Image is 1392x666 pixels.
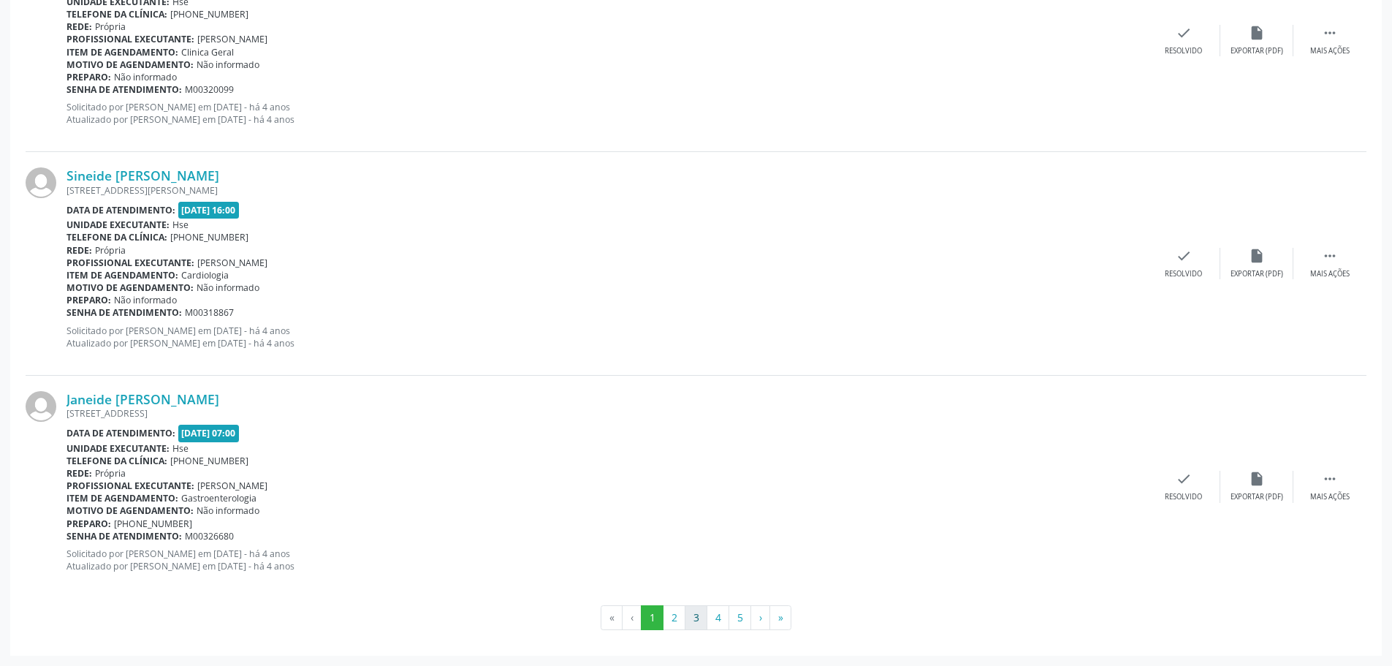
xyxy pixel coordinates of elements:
[26,167,56,198] img: img
[181,46,234,58] span: Clinica Geral
[1231,269,1283,279] div: Exportar (PDF)
[66,281,194,294] b: Motivo de agendamento:
[66,8,167,20] b: Telefone da clínica:
[66,480,194,492] b: Profissional executante:
[66,101,1147,126] p: Solicitado por [PERSON_NAME] em [DATE] - há 4 anos Atualizado por [PERSON_NAME] em [DATE] - há 4 ...
[172,442,189,455] span: Hse
[66,391,219,407] a: Janeide [PERSON_NAME]
[197,257,267,269] span: [PERSON_NAME]
[66,518,111,530] b: Preparo:
[1165,492,1202,502] div: Resolvido
[707,605,729,630] button: Go to page 4
[197,33,267,45] span: [PERSON_NAME]
[170,231,248,243] span: [PHONE_NUMBER]
[95,20,126,33] span: Própria
[66,257,194,269] b: Profissional executante:
[1249,25,1265,41] i: insert_drive_file
[66,467,92,480] b: Rede:
[66,46,178,58] b: Item de agendamento:
[66,269,178,281] b: Item de agendamento:
[1310,492,1350,502] div: Mais ações
[95,467,126,480] span: Própria
[1231,492,1283,502] div: Exportar (PDF)
[178,202,240,219] span: [DATE] 16:00
[1310,46,1350,56] div: Mais ações
[197,58,259,71] span: Não informado
[66,442,170,455] b: Unidade executante:
[1322,25,1338,41] i: 
[663,605,685,630] button: Go to page 2
[66,204,175,216] b: Data de atendimento:
[66,231,167,243] b: Telefone da clínica:
[769,605,791,630] button: Go to last page
[197,281,259,294] span: Não informado
[750,605,770,630] button: Go to next page
[1249,471,1265,487] i: insert_drive_file
[685,605,707,630] button: Go to page 3
[1176,25,1192,41] i: check
[641,605,663,630] button: Go to page 1
[181,269,229,281] span: Cardiologia
[1322,248,1338,264] i: 
[1310,269,1350,279] div: Mais ações
[66,71,111,83] b: Preparo:
[66,492,178,504] b: Item de agendamento:
[1176,471,1192,487] i: check
[729,605,751,630] button: Go to page 5
[66,184,1147,197] div: [STREET_ADDRESS][PERSON_NAME]
[66,167,219,183] a: Sineide [PERSON_NAME]
[170,8,248,20] span: [PHONE_NUMBER]
[66,244,92,257] b: Rede:
[1249,248,1265,264] i: insert_drive_file
[66,325,1147,349] p: Solicitado por [PERSON_NAME] em [DATE] - há 4 anos Atualizado por [PERSON_NAME] em [DATE] - há 4 ...
[66,306,182,319] b: Senha de atendimento:
[66,83,182,96] b: Senha de atendimento:
[185,530,234,542] span: M00326680
[95,244,126,257] span: Própria
[66,548,1147,572] p: Solicitado por [PERSON_NAME] em [DATE] - há 4 anos Atualizado por [PERSON_NAME] em [DATE] - há 4 ...
[185,83,234,96] span: M00320099
[66,58,194,71] b: Motivo de agendamento:
[26,605,1366,630] ul: Pagination
[114,71,177,83] span: Não informado
[1322,471,1338,487] i: 
[66,407,1147,420] div: [STREET_ADDRESS]
[66,294,111,306] b: Preparo:
[1176,248,1192,264] i: check
[1165,269,1202,279] div: Resolvido
[66,33,194,45] b: Profissional executante:
[170,455,248,467] span: [PHONE_NUMBER]
[178,425,240,442] span: [DATE] 07:00
[66,20,92,33] b: Rede:
[66,219,170,231] b: Unidade executante:
[197,480,267,492] span: [PERSON_NAME]
[114,518,192,530] span: [PHONE_NUMBER]
[114,294,177,306] span: Não informado
[185,306,234,319] span: M00318867
[66,455,167,467] b: Telefone da clínica:
[66,504,194,517] b: Motivo de agendamento:
[1231,46,1283,56] div: Exportar (PDF)
[26,391,56,422] img: img
[66,530,182,542] b: Senha de atendimento:
[1165,46,1202,56] div: Resolvido
[197,504,259,517] span: Não informado
[172,219,189,231] span: Hse
[66,427,175,439] b: Data de atendimento:
[181,492,256,504] span: Gastroenterologia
